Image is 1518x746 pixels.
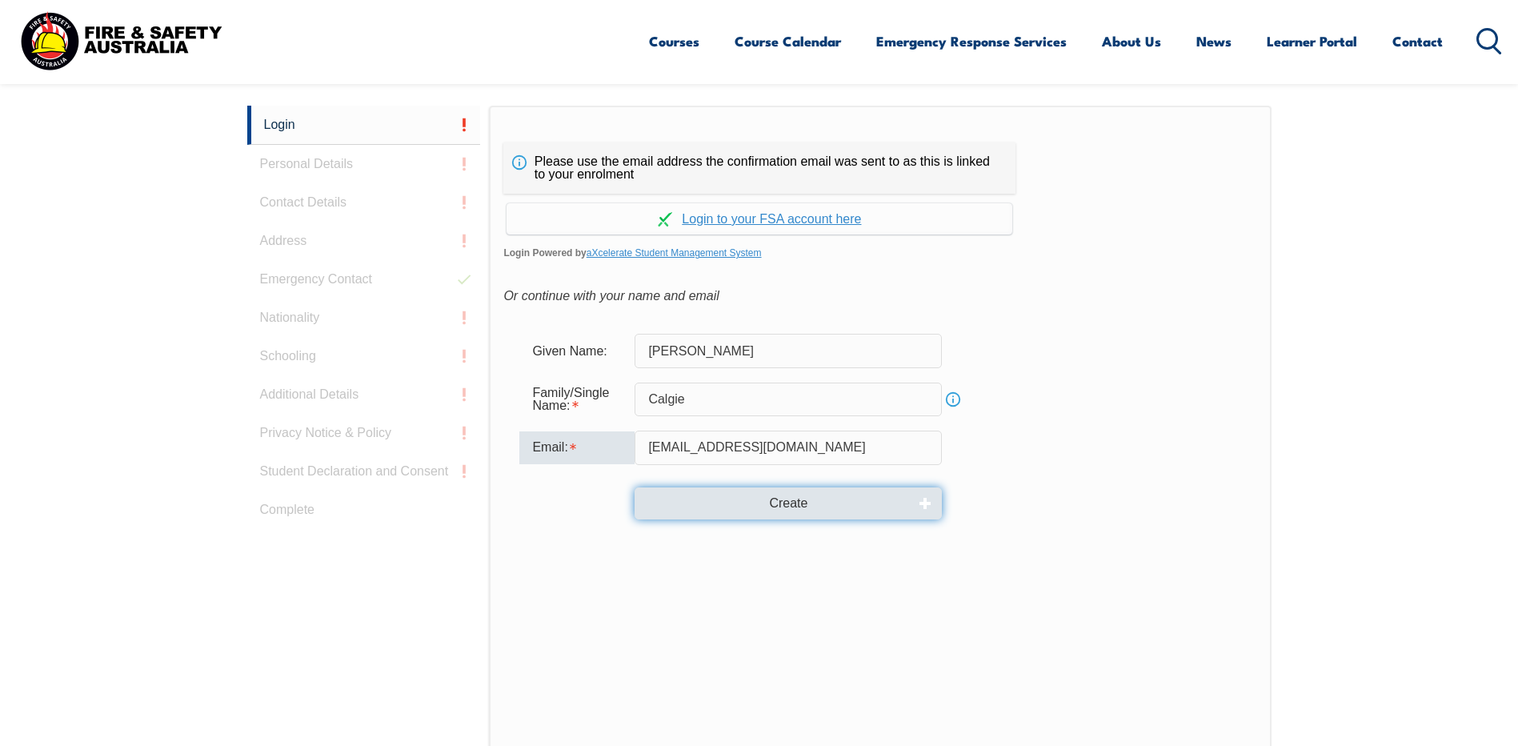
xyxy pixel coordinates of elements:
a: Course Calendar [735,20,841,62]
a: About Us [1102,20,1161,62]
a: News [1196,20,1232,62]
a: Contact [1392,20,1443,62]
a: Emergency Response Services [876,20,1067,62]
div: Email is required. [519,431,635,463]
span: Login Powered by [503,241,1256,265]
button: Create [635,487,942,519]
a: Info [942,388,964,411]
div: Family/Single Name is required. [519,378,635,421]
a: aXcelerate Student Management System [587,247,762,259]
img: Log in withaxcelerate [658,212,672,227]
div: Given Name: [519,335,635,366]
a: Login [247,106,481,145]
div: Or continue with your name and email [503,284,1256,308]
a: Courses [649,20,699,62]
div: Please use the email address the confirmation email was sent to as this is linked to your enrolment [503,142,1015,194]
a: Learner Portal [1267,20,1357,62]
